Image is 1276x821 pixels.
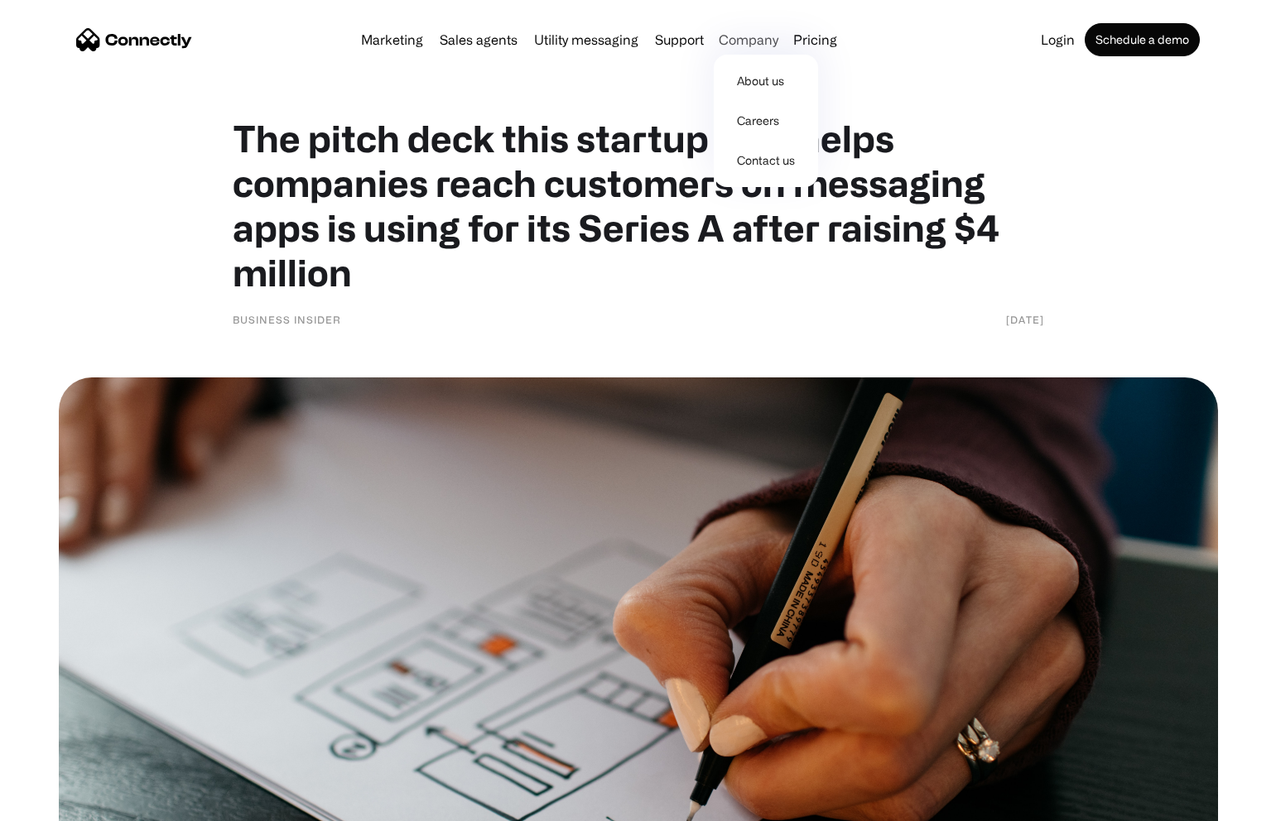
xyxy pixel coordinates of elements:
[714,28,783,51] div: Company
[33,792,99,815] ul: Language list
[648,33,710,46] a: Support
[527,33,645,46] a: Utility messaging
[714,51,818,187] nav: Company
[433,33,524,46] a: Sales agents
[1085,23,1200,56] a: Schedule a demo
[1034,33,1081,46] a: Login
[1006,311,1044,328] div: [DATE]
[233,311,341,328] div: Business Insider
[720,61,811,101] a: About us
[720,141,811,180] a: Contact us
[354,33,430,46] a: Marketing
[17,792,99,815] aside: Language selected: English
[233,116,1044,295] h1: The pitch deck this startup that helps companies reach customers on messaging apps is using for i...
[76,27,192,52] a: home
[719,28,778,51] div: Company
[787,33,844,46] a: Pricing
[720,101,811,141] a: Careers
